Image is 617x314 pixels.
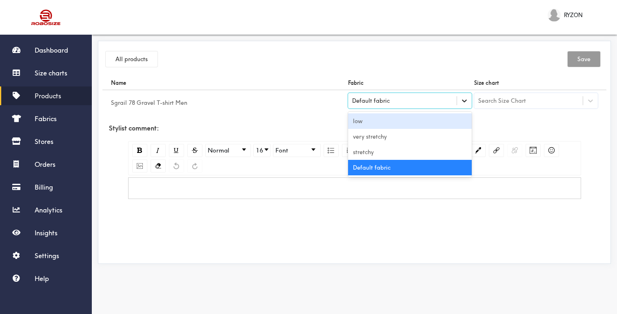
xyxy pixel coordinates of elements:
[131,159,149,172] div: rdw-image-control
[568,51,600,67] button: Save
[35,274,49,283] span: Help
[35,137,53,146] span: Stores
[273,144,320,157] a: Font
[35,92,61,100] span: Products
[469,144,487,157] div: rdw-color-picker
[131,144,204,157] div: rdw-inline-control
[273,144,321,157] div: rdw-dropdown
[254,144,270,157] a: Font Size
[342,144,357,157] div: Ordered
[169,144,184,157] div: Underline
[348,160,472,175] div: Default fabric
[542,144,561,157] div: rdw-emoji-control
[548,9,561,22] img: RYZON
[35,252,59,260] span: Settings
[169,159,184,172] div: Undo
[35,229,58,237] span: Insights
[151,159,166,172] div: Remove
[128,141,581,175] div: rdw-toolbar
[35,183,53,191] span: Billing
[322,144,395,157] div: rdw-list-control
[275,146,288,155] span: Font
[473,76,599,90] th: Size chart
[187,159,202,172] div: Redo
[135,184,575,192] div: rdw-editor
[256,146,263,155] span: 16
[478,96,526,105] div: Search Size Chart
[206,144,251,157] a: Block Type
[35,46,68,54] span: Dashboard
[487,144,524,157] div: rdw-link-control
[110,76,347,90] th: Name
[526,144,541,157] div: Embedded
[489,144,504,157] div: Link
[564,11,583,20] span: RYZON
[35,160,55,168] span: Orders
[35,69,67,77] span: Size charts
[128,141,581,199] div: rdw-wrapper
[208,146,229,155] span: Normal
[347,76,473,90] th: Fabric
[35,206,62,214] span: Analytics
[348,129,472,144] div: very stretchy
[110,90,347,116] td: Sgrail 78 Gravel T-shirt Men
[132,144,147,157] div: Bold
[35,115,57,123] span: Fabrics
[272,144,322,157] div: rdw-font-family-control
[204,144,252,157] div: rdw-block-control
[149,159,167,172] div: rdw-remove-control
[102,122,606,135] label: Stylist comment:
[106,51,158,67] button: All products
[253,144,271,157] div: rdw-dropdown
[132,159,147,172] div: Image
[167,159,204,172] div: rdw-history-control
[187,144,202,157] div: Strikethrough
[324,144,339,157] div: Unordered
[16,6,77,29] img: Robosize
[507,144,522,157] div: Unlink
[205,144,251,157] div: rdw-dropdown
[151,144,166,157] div: Italic
[352,96,390,105] div: Default fabric
[524,144,542,157] div: rdw-embedded-control
[348,144,472,160] div: stretchy
[348,113,472,129] div: low
[252,144,272,157] div: rdw-font-size-control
